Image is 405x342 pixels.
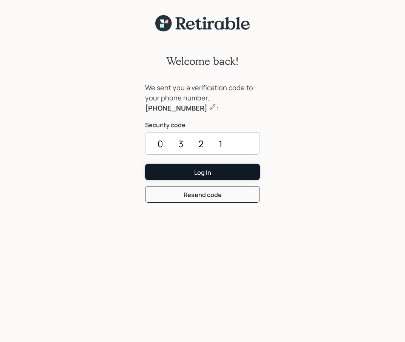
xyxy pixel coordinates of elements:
div: We sent you a verification code to your phone number, : [145,83,260,113]
h2: Welcome back! [166,55,239,68]
b: [PHONE_NUMBER] [145,103,207,112]
label: Security code [145,121,260,129]
input: •••• [145,132,260,155]
button: Resend code [145,186,260,202]
button: Log In [145,164,260,180]
div: Resend code [184,191,222,199]
div: Log In [194,168,211,177]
